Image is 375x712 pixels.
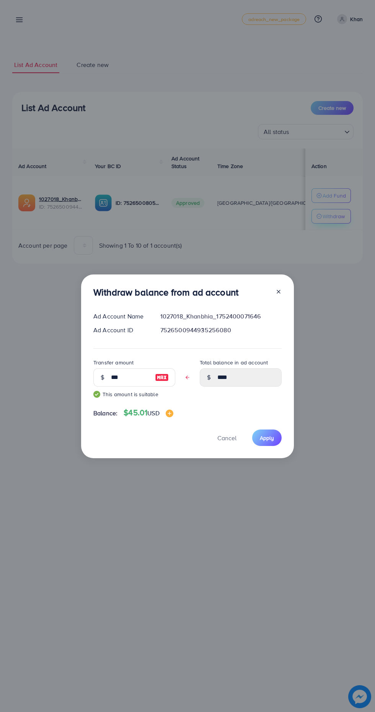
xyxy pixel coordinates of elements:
[147,409,159,417] span: USD
[252,429,282,446] button: Apply
[154,326,288,335] div: 7526500944935256080
[208,429,246,446] button: Cancel
[93,390,175,398] small: This amount is suitable
[154,312,288,321] div: 1027018_Khanbhia_1752400071646
[87,326,154,335] div: Ad Account ID
[93,359,134,366] label: Transfer amount
[93,409,117,418] span: Balance:
[155,373,169,382] img: image
[200,359,268,366] label: Total balance in ad account
[93,287,238,298] h3: Withdraw balance from ad account
[124,408,173,418] h4: $45.01
[260,434,274,442] span: Apply
[217,434,236,442] span: Cancel
[93,391,100,398] img: guide
[87,312,154,321] div: Ad Account Name
[166,410,173,417] img: image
